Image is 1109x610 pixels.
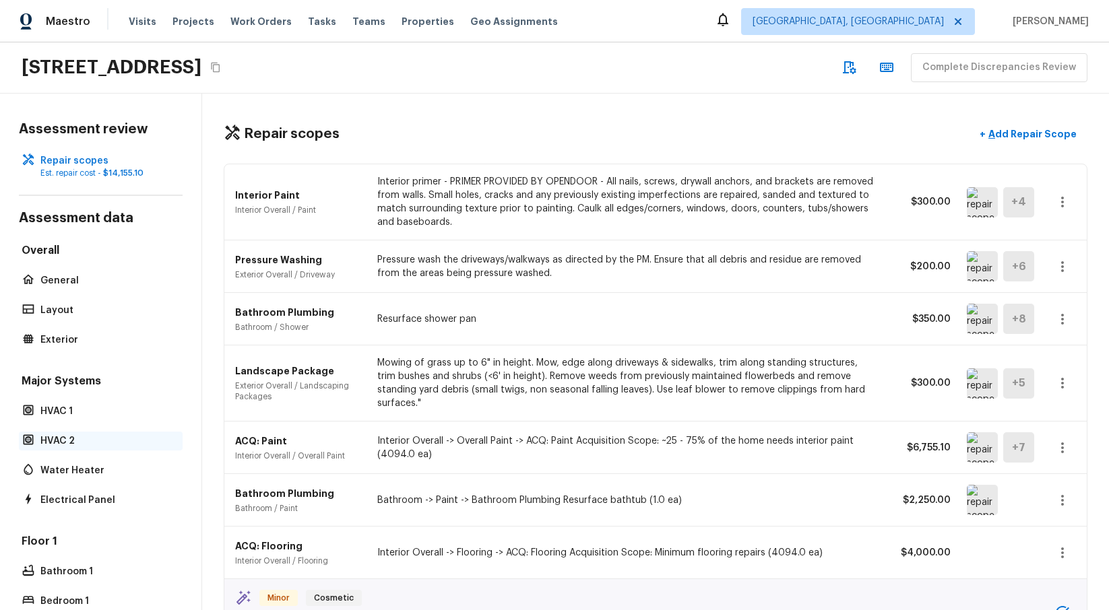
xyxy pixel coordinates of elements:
[235,253,361,267] p: Pressure Washing
[1012,312,1026,327] h5: + 8
[207,59,224,76] button: Copy Address
[377,312,874,326] p: Resurface shower pan
[40,304,175,317] p: Layout
[377,356,874,410] p: Mowing of grass up to 6" in height. Mow, edge along driveways & sidewalks, trim along standing st...
[753,15,944,28] span: [GEOGRAPHIC_DATA], [GEOGRAPHIC_DATA]
[890,260,951,273] p: $200.00
[969,121,1087,148] button: +Add Repair Scope
[308,17,336,26] span: Tasks
[967,187,998,217] img: repair scope asset
[235,306,361,319] p: Bathroom Plumbing
[235,539,361,553] p: ACQ: Flooring
[235,364,361,378] p: Landscape Package
[103,169,144,177] span: $14,155.10
[1012,376,1025,391] h5: + 5
[230,15,292,28] span: Work Orders
[129,15,156,28] span: Visits
[890,441,951,454] p: $6,755.10
[1012,440,1025,455] h5: + 7
[235,450,361,461] p: Interior Overall / Overall Paint
[19,534,183,551] h5: Floor 1
[19,374,183,391] h5: Major Systems
[967,368,998,399] img: repair scope asset
[235,322,361,333] p: Bathroom / Shower
[967,485,998,515] img: repair scope asset
[967,251,998,281] img: repair scope asset
[890,312,951,326] p: $350.00
[235,189,361,202] p: Interior Paint
[890,546,951,560] p: $4,000.00
[377,253,874,280] p: Pressure wash the driveways/walkways as directed by the PM. Ensure that all debris and residue ar...
[377,434,874,461] p: Interior Overall -> Overall Paint -> ACQ: Paint Acquisition Scope: ~25 - 75% of the home needs in...
[172,15,214,28] span: Projects
[235,487,361,500] p: Bathroom Plumbing
[40,494,175,507] p: Electrical Panel
[40,464,175,477] p: Water Heater
[967,304,998,334] img: repair scope asset
[235,269,361,280] p: Exterior Overall / Driveway
[40,565,175,578] p: Bathroom 1
[244,125,340,143] h4: Repair scopes
[352,15,385,28] span: Teams
[235,434,361,448] p: ACQ: Paint
[890,376,951,390] p: $300.00
[1007,15,1089,28] span: [PERSON_NAME]
[40,274,175,287] p: General
[235,380,361,402] p: Exterior Overall / Landscaping Packages
[40,333,175,347] p: Exterior
[40,595,175,608] p: Bedroom 1
[377,494,874,507] p: Bathroom -> Paint -> Bathroom Plumbing Resurface bathtub (1.0 ea)
[40,434,175,448] p: HVAC 2
[890,494,951,507] p: $2,250.00
[890,195,951,209] p: $300.00
[235,503,361,514] p: Bathroom / Paint
[967,432,998,463] img: repair scope asset
[309,591,359,605] span: Cosmetic
[19,209,183,230] h4: Assessment data
[377,175,874,229] p: Interior primer - PRIMER PROVIDED BY OPENDOOR - All nails, screws, drywall anchors, and brackets ...
[40,405,175,418] p: HVAC 1
[40,154,175,168] p: Repair scopes
[986,127,1077,141] p: Add Repair Scope
[40,168,175,178] p: Est. repair cost -
[1012,259,1026,274] h5: + 6
[402,15,454,28] span: Properties
[470,15,558,28] span: Geo Assignments
[377,546,874,560] p: Interior Overall -> Flooring -> ACQ: Flooring Acquisition Scope: Minimum flooring repairs (4094.0...
[262,591,295,605] span: Minor
[19,243,183,261] h5: Overall
[46,15,90,28] span: Maestro
[22,55,201,79] h2: [STREET_ADDRESS]
[1011,195,1026,209] h5: + 4
[19,121,183,138] h4: Assessment review
[235,555,361,566] p: Interior Overall / Flooring
[235,205,361,215] p: Interior Overall / Paint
